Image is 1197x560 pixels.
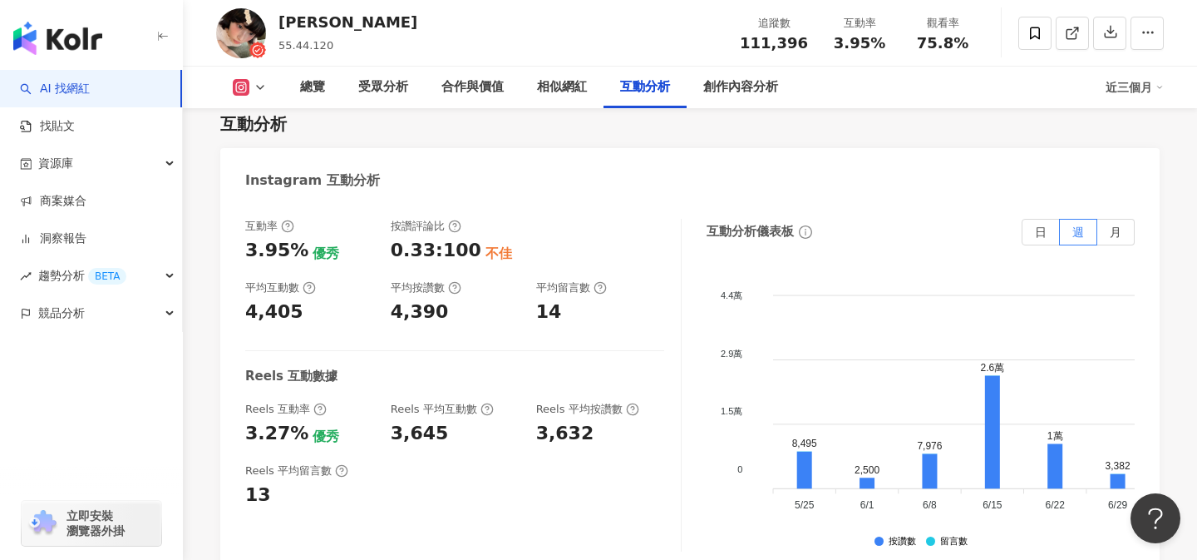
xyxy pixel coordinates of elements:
div: 按讚評論比 [391,219,461,234]
div: [PERSON_NAME] [278,12,417,32]
a: 找貼文 [20,118,75,135]
img: chrome extension [27,510,59,537]
tspan: 6/29 [1108,499,1128,511]
iframe: Help Scout Beacon - Open [1130,493,1180,543]
div: 合作與價值 [441,77,504,97]
div: 總覽 [300,77,325,97]
img: KOL Avatar [216,8,266,58]
div: 13 [245,483,271,508]
div: 按讚數 [889,537,916,548]
div: 4,390 [391,300,449,325]
span: info-circle [796,223,815,241]
div: 近三個月 [1106,74,1164,101]
tspan: 6/1 [860,499,874,511]
div: 相似網紅 [537,77,587,97]
div: 3.27% [245,421,308,447]
div: Reels 互動數據 [245,368,337,385]
tspan: 6/15 [983,499,1002,511]
div: 互動率 [828,15,891,32]
div: Reels 平均按讚數 [536,402,639,417]
div: Reels 平均互動數 [391,402,494,417]
span: 立即安裝 瀏覽器外掛 [66,508,125,538]
div: 0.33:100 [391,238,481,264]
a: chrome extension立即安裝 瀏覽器外掛 [22,501,161,546]
div: Reels 平均留言數 [245,463,348,478]
tspan: 6/8 [923,499,937,511]
tspan: 4.4萬 [721,290,742,300]
div: 優秀 [313,428,339,446]
span: 55.44.120 [278,39,333,52]
tspan: 0 [738,464,743,474]
div: 平均按讚數 [391,280,461,295]
div: 創作內容分析 [703,77,778,97]
div: 不佳 [485,245,512,263]
div: 觀看率 [911,15,974,32]
tspan: 1.5萬 [721,406,742,416]
div: 3,645 [391,421,449,447]
span: 週 [1072,225,1084,239]
div: Instagram 互動分析 [245,171,380,190]
a: searchAI 找網紅 [20,81,90,97]
span: 趨勢分析 [38,257,126,295]
a: 商案媒合 [20,193,86,210]
div: 14 [536,300,562,325]
div: 追蹤數 [740,15,808,32]
div: 受眾分析 [358,77,408,97]
div: 4,405 [245,300,303,325]
tspan: 6/22 [1046,499,1066,511]
div: 平均互動數 [245,280,316,295]
div: Reels 互動率 [245,402,327,417]
img: logo [13,22,102,55]
div: 平均留言數 [536,280,607,295]
span: 111,396 [740,34,808,52]
div: 3.95% [245,238,308,264]
tspan: 5/25 [795,499,815,511]
div: 互動分析 [220,112,287,136]
span: 資源庫 [38,145,73,182]
a: 洞察報告 [20,230,86,247]
span: 月 [1110,225,1121,239]
div: 互動分析 [620,77,670,97]
div: 互動率 [245,219,294,234]
div: 3,632 [536,421,594,447]
span: 75.8% [917,35,968,52]
span: rise [20,270,32,282]
span: 3.95% [834,35,885,52]
span: 日 [1035,225,1047,239]
div: 優秀 [313,245,339,263]
div: 互動分析儀表板 [707,223,794,240]
tspan: 2.9萬 [721,348,742,358]
div: 留言數 [940,537,968,548]
div: BETA [88,268,126,285]
span: 競品分析 [38,295,85,332]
